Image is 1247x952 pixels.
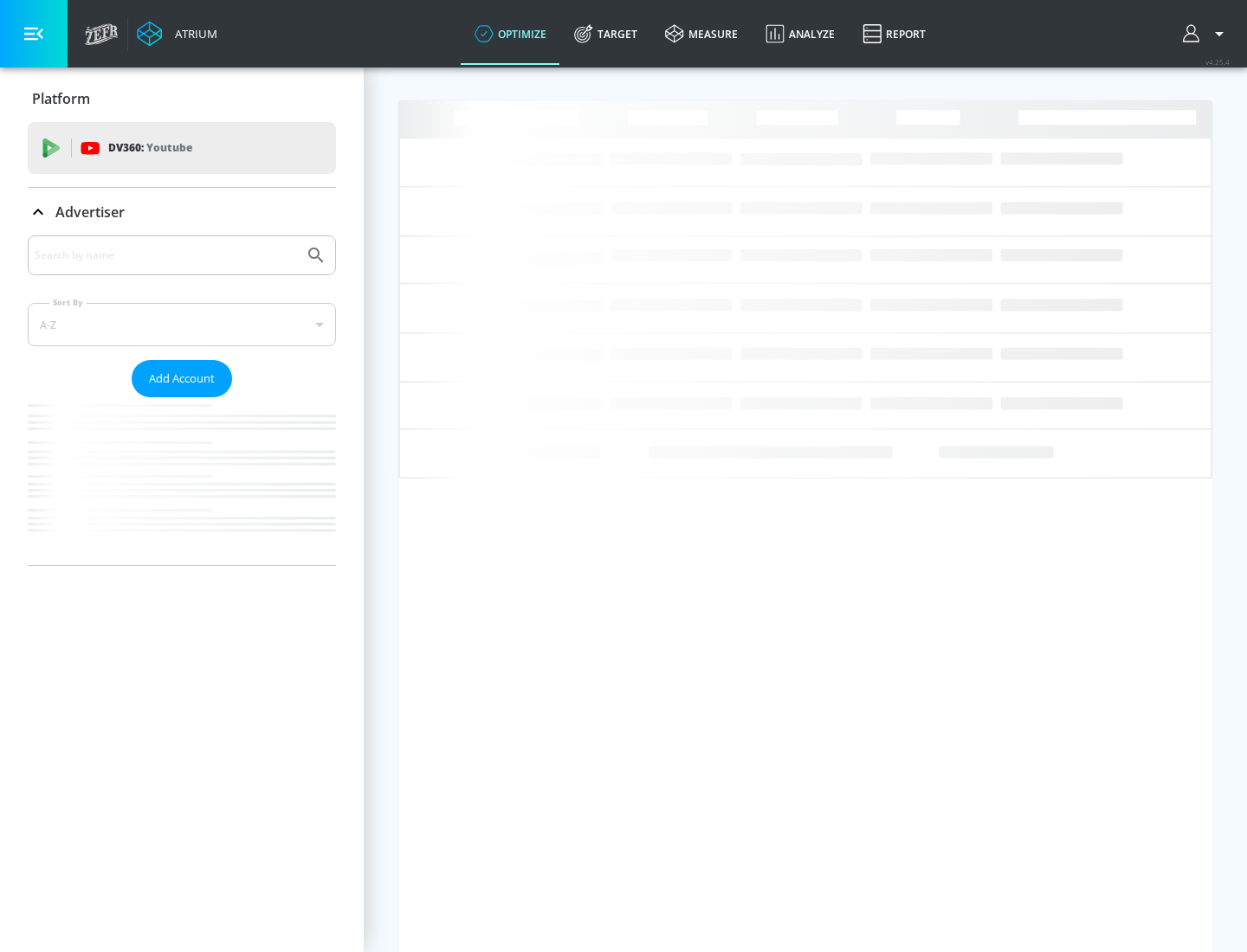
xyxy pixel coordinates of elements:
span: Add Account [149,369,215,389]
p: Platform [32,89,90,108]
div: A-Z [28,303,336,346]
div: DV360: Youtube [28,122,336,174]
a: Atrium [137,21,217,47]
div: Platform [28,74,336,123]
a: Target [560,3,651,65]
p: DV360: [108,138,192,158]
a: optimize [461,3,560,65]
div: Advertiser [28,235,336,565]
input: Search by name [35,244,297,267]
div: Atrium [168,26,217,42]
a: Analyze [752,3,849,65]
a: measure [651,3,752,65]
nav: list of Advertiser [28,397,336,565]
label: Sort By [49,297,87,308]
p: Youtube [146,138,192,157]
p: Advertiser [55,203,125,222]
span: v 4.25.4 [1205,57,1230,67]
button: Add Account [132,360,232,397]
a: Report [849,3,940,65]
div: Advertiser [28,188,336,236]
